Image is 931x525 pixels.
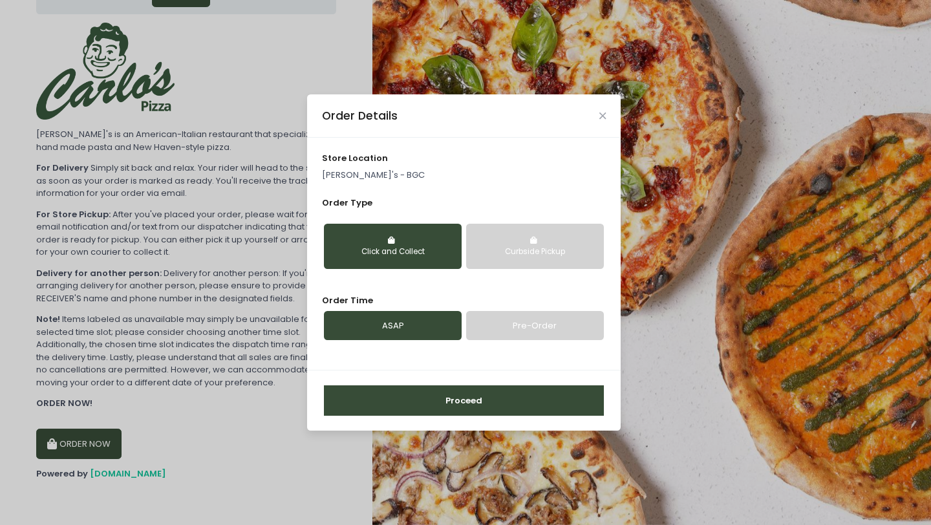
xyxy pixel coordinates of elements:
[466,311,604,341] a: Pre-Order
[333,246,453,258] div: Click and Collect
[324,311,462,341] a: ASAP
[322,169,606,182] p: [PERSON_NAME]'s - BGC
[324,385,604,416] button: Proceed
[475,246,595,258] div: Curbside Pickup
[322,197,372,209] span: Order Type
[322,107,398,124] div: Order Details
[599,112,606,119] button: Close
[466,224,604,269] button: Curbside Pickup
[324,224,462,269] button: Click and Collect
[322,152,388,164] span: store location
[322,294,373,306] span: Order Time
